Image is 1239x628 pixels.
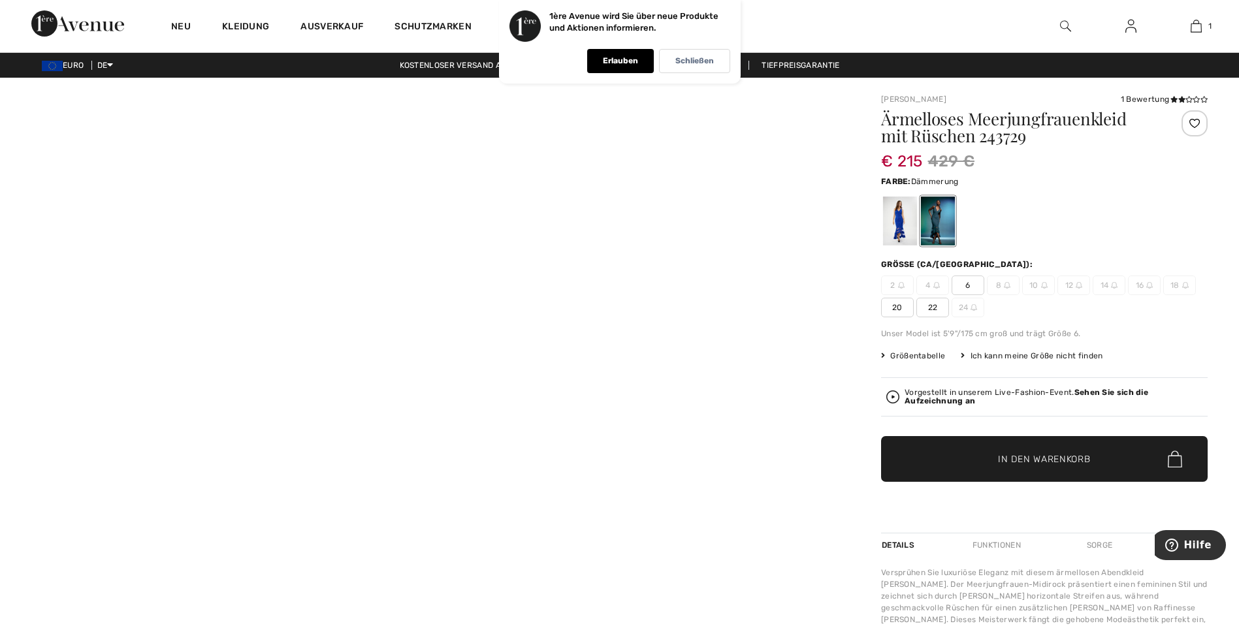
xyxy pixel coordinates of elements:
[222,21,269,35] a: Kleidung
[300,21,363,35] a: Ausverkauf
[1076,282,1082,289] img: ring-m.svg
[549,11,718,33] p: 1ère Avenue wird Sie über neue Produkte und Aktionen informieren.
[1004,282,1010,289] img: ring-m.svg
[881,139,923,170] span: € 215
[1164,18,1228,34] a: 1
[42,61,63,71] img: Euro
[97,61,108,70] font: DE
[1101,279,1109,291] font: 14
[881,328,1208,339] div: Unser Model ist 5'9"/175 cm groß und trägt Größe 6.
[1168,451,1182,468] img: Bag.svg
[905,388,1202,405] div: Vorgestellt in unserem Live-Fashion-Event.
[996,279,1001,291] font: 8
[921,196,955,245] div: Twilight
[898,282,905,289] img: ring-m.svg
[890,351,945,360] font: Größentabelle
[971,304,977,311] img: ring-m.svg
[881,533,918,557] div: Details
[1115,18,1147,35] a: Sign In
[881,177,911,186] span: Farbe:
[394,21,472,35] a: Schutzmarken
[1146,282,1153,289] img: ring-m.svg
[933,282,940,289] img: ring-m.svg
[675,56,714,66] p: Schließen
[883,196,917,245] div: Royal Sapphire 163
[1065,279,1074,291] font: 12
[959,302,969,313] font: 24
[881,436,1208,482] button: In den Warenkorb
[1208,20,1212,32] span: 1
[952,275,984,295] span: 6
[31,10,124,37] img: Avenida 1ère
[42,61,89,70] span: EURO
[886,390,899,403] img: Sehen Sie sich die Aufzeichnung an
[1121,95,1169,104] font: 1 Bewertung
[905,388,1148,405] strong: Sehen Sie sich die Aufzeichnung an
[1041,282,1048,289] img: ring-m.svg
[1111,282,1118,289] img: ring-m.svg
[881,259,1035,270] div: Größe (CA/[GEOGRAPHIC_DATA]):
[928,149,975,173] span: 429 €
[881,110,1153,144] h1: Ärmelloses Meerjungfrauenkleid mit Rüschen 243729
[1076,533,1124,557] div: Sorge
[881,95,946,104] a: [PERSON_NAME]
[1170,279,1180,291] font: 18
[925,279,930,291] font: 4
[1125,18,1136,34] img: Meine Infos
[389,61,643,70] a: Kostenloser Versand ab einem Bestellwert von 130 €
[1029,279,1038,291] font: 10
[1182,282,1189,289] img: ring-m.svg
[998,452,1090,466] span: In den Warenkorb
[911,177,959,186] span: Dämmerung
[1060,18,1071,34] img: Durchsuchen Sie die Website
[1136,279,1144,291] font: 16
[916,298,949,317] span: 22
[1155,530,1226,563] iframe: Opens a widget where you can find more information
[961,533,1032,557] div: Funktionen
[890,279,895,291] font: 2
[1191,18,1202,34] img: Meine Tasche
[881,298,914,317] span: 20
[751,61,850,70] a: Tiefpreisgarantie
[171,21,191,35] a: Neu
[971,351,1103,360] font: Ich kann meine Größe nicht finden
[603,56,638,66] p: Erlauben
